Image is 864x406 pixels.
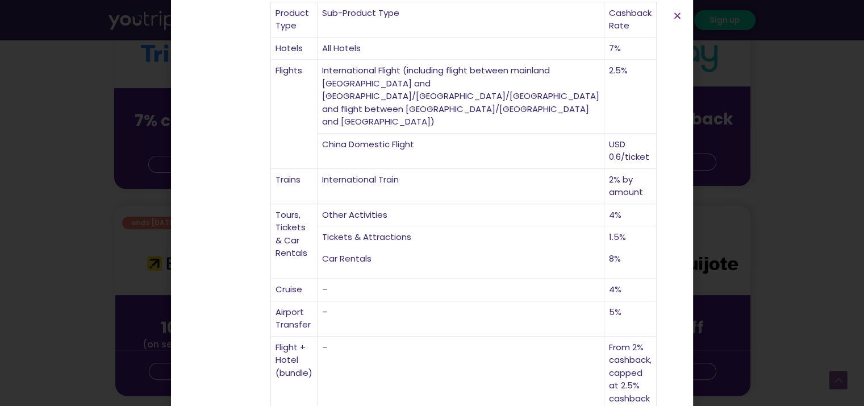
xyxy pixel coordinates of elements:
td: – [318,301,604,337]
td: Other Activities [318,204,604,227]
p: Tickets & Attractions [322,231,599,244]
td: USD 0.6/ticket [604,134,657,169]
td: International Flight (including flight between mainland [GEOGRAPHIC_DATA] and [GEOGRAPHIC_DATA]/[... [318,60,604,134]
span: Car Rentals [322,252,372,264]
p: 1.5% [609,231,652,244]
td: International Train [318,169,604,204]
td: Product Type [271,2,318,38]
td: 5% [604,301,657,337]
td: 4% [604,279,657,301]
td: Cruise [271,279,318,301]
td: Sub-Product Type [318,2,604,38]
a: Close [673,11,682,20]
td: – [318,279,604,301]
td: Cashback Rate [604,2,657,38]
td: 4% [604,204,657,227]
td: Hotels [271,38,318,60]
td: All Hotels [318,38,604,60]
td: 7% [604,38,657,60]
td: Flights [271,60,318,169]
td: 2% by amount [604,169,657,204]
span: 8% [609,252,621,264]
td: Airport Transfer [271,301,318,337]
td: China Domestic Flight [318,134,604,169]
td: Tours, Tickets & Car Rentals [271,204,318,279]
td: Trains [271,169,318,204]
td: 2.5% [604,60,657,134]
